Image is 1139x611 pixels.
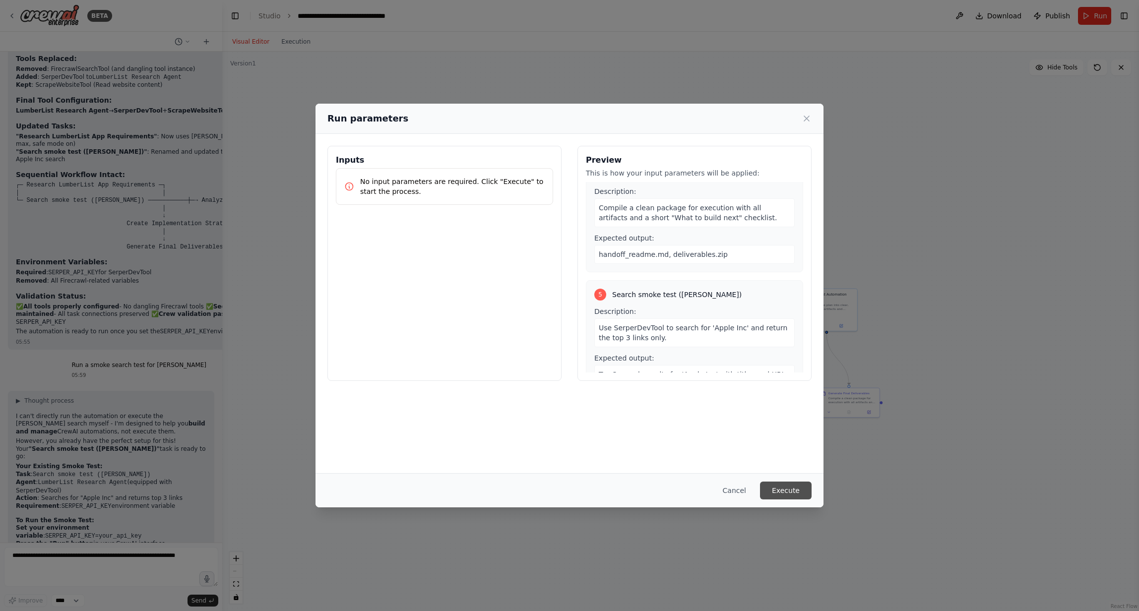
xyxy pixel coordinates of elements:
h3: Preview [586,154,803,166]
span: Search smoke test ([PERSON_NAME]) [612,290,742,300]
h3: Inputs [336,154,553,166]
span: Compile a clean package for execution with all artifacts and a short "What to build next" checklist. [599,204,777,222]
p: This is how your input parameters will be applied: [586,168,803,178]
span: Description: [594,307,636,315]
button: Execute [760,482,812,499]
p: No input parameters are required. Click "Execute" to start the process. [360,177,545,196]
span: Top 3 search results for 'Apple Inc' with titles and URLs [599,370,789,378]
span: Use SerperDevTool to search for 'Apple Inc' and return the top 3 links only. [599,324,787,342]
div: 5 [594,289,606,301]
span: Expected output: [594,354,654,362]
span: Description: [594,187,636,195]
h2: Run parameters [327,112,408,125]
span: Expected output: [594,234,654,242]
button: Cancel [715,482,754,499]
span: handoff_readme.md, deliverables.zip [599,250,728,258]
